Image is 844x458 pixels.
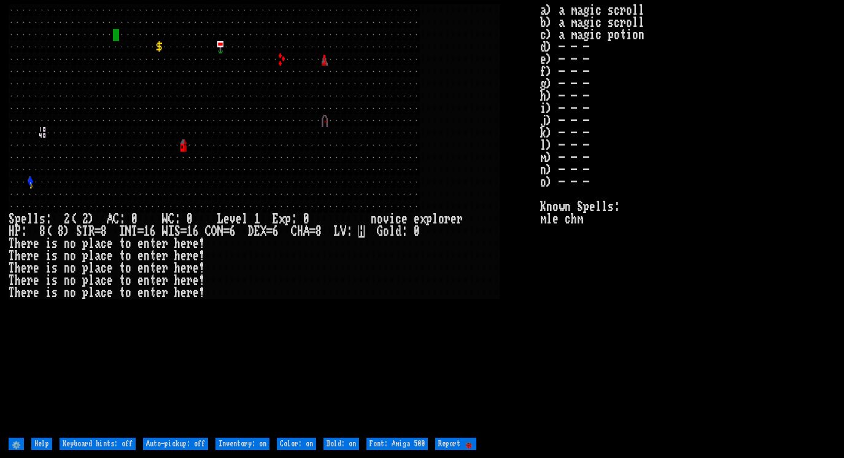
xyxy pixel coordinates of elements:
div: i [45,287,52,299]
div: H [9,225,15,238]
div: s [39,213,45,225]
div: n [64,262,70,274]
div: e [33,250,39,262]
div: c [101,238,107,250]
div: l [27,213,33,225]
div: l [432,213,438,225]
div: N [217,225,223,238]
div: e [180,274,187,287]
div: a [95,274,101,287]
div: ! [199,262,205,274]
div: C [205,225,211,238]
div: r [187,262,193,274]
div: r [27,250,33,262]
div: e [107,287,113,299]
div: L [334,225,340,238]
div: r [187,287,193,299]
div: l [88,250,95,262]
div: e [156,287,162,299]
div: h [174,274,180,287]
div: p [82,262,88,274]
div: n [144,274,150,287]
div: i [45,250,52,262]
div: c [101,274,107,287]
div: p [15,213,21,225]
div: a [95,250,101,262]
div: e [33,262,39,274]
div: t [150,262,156,274]
div: o [125,262,131,274]
div: i [389,213,395,225]
div: l [88,262,95,274]
div: e [21,274,27,287]
div: V [340,225,346,238]
div: C [168,213,174,225]
div: t [119,274,125,287]
div: C [291,225,297,238]
div: 2 [64,213,70,225]
div: 8 [39,225,45,238]
div: : [291,213,297,225]
div: h [15,274,21,287]
div: r [27,262,33,274]
div: i [45,238,52,250]
div: P [15,225,21,238]
div: l [88,274,95,287]
div: S [9,213,15,225]
div: r [27,287,33,299]
div: o [70,274,76,287]
div: o [70,287,76,299]
div: t [119,262,125,274]
div: v [230,213,236,225]
div: o [438,213,444,225]
div: e [21,213,27,225]
div: e [156,238,162,250]
div: c [395,213,401,225]
div: h [174,287,180,299]
div: r [162,262,168,274]
div: 8 [101,225,107,238]
div: a [95,287,101,299]
div: o [70,250,76,262]
div: : [21,225,27,238]
div: = [223,225,230,238]
stats: a) a magic scroll b) a magic scroll c) a magic potion d) - - - e) - - - f) - - - g) - - - h) - - ... [540,4,835,435]
input: Help [31,438,52,450]
div: e [156,274,162,287]
div: e [33,274,39,287]
div: t [150,274,156,287]
div: r [27,238,33,250]
div: ) [64,225,70,238]
div: A [107,213,113,225]
div: c [101,262,107,274]
div: ( [70,213,76,225]
div: = [180,225,187,238]
div: r [162,250,168,262]
div: = [266,225,273,238]
div: : [45,213,52,225]
div: e [137,287,144,299]
div: e [33,287,39,299]
div: p [426,213,432,225]
div: C [113,213,119,225]
div: : [346,225,352,238]
div: 8 [58,225,64,238]
div: e [223,213,230,225]
div: l [389,225,395,238]
input: Bold: on [323,438,359,450]
input: Color: on [277,438,316,450]
div: 8 [316,225,322,238]
div: D [248,225,254,238]
div: e [156,262,162,274]
div: L [217,213,223,225]
div: a [95,238,101,250]
div: T [9,238,15,250]
div: e [180,287,187,299]
div: e [21,250,27,262]
div: e [21,287,27,299]
div: r [444,213,451,225]
div: e [193,287,199,299]
input: Font: Amiga 500 [366,438,428,450]
div: l [88,287,95,299]
div: r [457,213,463,225]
